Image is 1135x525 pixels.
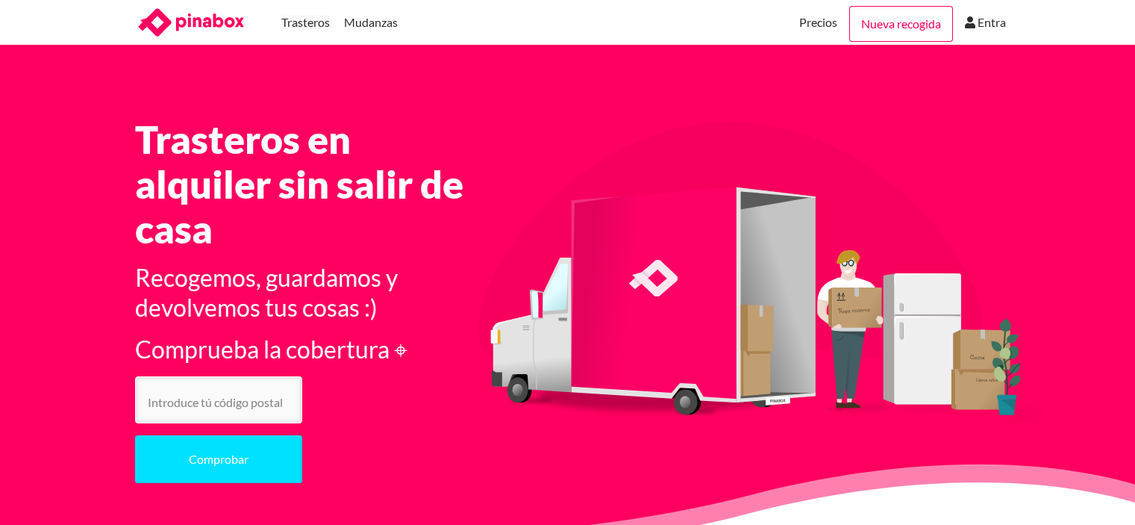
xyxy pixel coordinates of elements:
h3: Comprueba la cobertura ⌖ [135,335,487,364]
button: Comprobar [135,435,302,483]
input: Introduce tú código postal [135,376,302,423]
a: Nueva recogida [849,6,953,42]
h1: Trasteros en alquiler sin salir de casa [135,117,487,251]
h3: Recogemos, guardamos y devolvemos tus cosas :) [135,263,487,323]
iframe: Chat Widget [1060,453,1135,525]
